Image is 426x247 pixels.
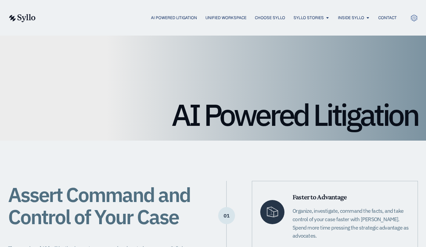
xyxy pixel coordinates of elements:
a: Contact [378,15,397,21]
div: Menu Toggle [49,15,397,21]
a: Choose Syllo [255,15,285,21]
a: Unified Workspace [205,15,246,21]
a: Inside Syllo [338,15,364,21]
span: Assert Command and Control of Your Case [8,181,190,230]
a: AI Powered Litigation [151,15,197,21]
p: 01 [218,215,235,216]
p: Organize, investigate, command the facts, and take control of your case faster with [PERSON_NAME]... [293,207,410,240]
a: Syllo Stories [294,15,324,21]
img: syllo [8,14,36,22]
span: Faster to Advantage [293,193,347,201]
nav: Menu [49,15,397,21]
h1: AI Powered Litigation [8,100,418,130]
